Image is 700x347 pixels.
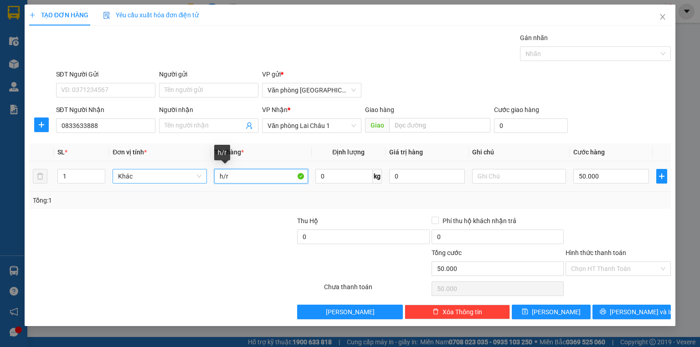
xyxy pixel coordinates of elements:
[373,169,382,184] span: kg
[159,69,258,79] div: Người gửi
[118,169,201,183] span: Khác
[29,11,88,19] span: TẠO ĐƠN HÀNG
[33,169,47,184] button: delete
[520,34,548,41] label: Gán nhãn
[532,307,581,317] span: [PERSON_NAME]
[659,13,666,20] span: close
[432,249,462,256] span: Tổng cước
[33,195,271,205] div: Tổng: 1
[610,307,674,317] span: [PERSON_NAME] và In
[56,105,155,115] div: SĐT Người Nhận
[268,83,356,97] span: Văn phòng Hà Nội
[389,148,423,156] span: Giá trị hàng
[326,307,375,317] span: [PERSON_NAME]
[522,308,528,316] span: save
[573,148,605,156] span: Cước hàng
[268,119,356,133] span: Văn phòng Lai Châu 1
[468,143,570,161] th: Ghi chú
[650,5,675,30] button: Close
[656,169,667,184] button: plus
[472,169,566,184] input: Ghi Chú
[439,216,520,226] span: Phí thu hộ khách nhận trả
[389,169,465,184] input: 0
[35,121,48,128] span: plus
[262,69,361,79] div: VP gửi
[332,148,365,156] span: Định lượng
[365,106,394,113] span: Giao hàng
[494,118,568,133] input: Cước giao hàng
[566,249,626,256] label: Hình thức thanh toán
[29,12,36,18] span: plus
[432,308,439,316] span: delete
[103,11,199,19] span: Yêu cầu xuất hóa đơn điện tử
[323,282,430,298] div: Chưa thanh toán
[214,145,230,160] div: h/r
[297,217,318,225] span: Thu Hộ
[103,12,110,19] img: icon
[57,148,65,156] span: SL
[389,118,490,133] input: Dọc đường
[592,305,671,319] button: printer[PERSON_NAME] và In
[297,305,402,319] button: [PERSON_NAME]
[113,148,147,156] span: Đơn vị tính
[246,122,253,129] span: user-add
[657,173,667,180] span: plus
[494,106,539,113] label: Cước giao hàng
[159,105,258,115] div: Người nhận
[443,307,482,317] span: Xóa Thông tin
[405,305,510,319] button: deleteXóa Thông tin
[600,308,606,316] span: printer
[56,69,155,79] div: SĐT Người Gửi
[512,305,591,319] button: save[PERSON_NAME]
[262,106,288,113] span: VP Nhận
[214,148,244,156] span: Tên hàng
[34,117,49,132] button: plus
[365,118,389,133] span: Giao
[214,169,308,184] input: VD: Bàn, Ghế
